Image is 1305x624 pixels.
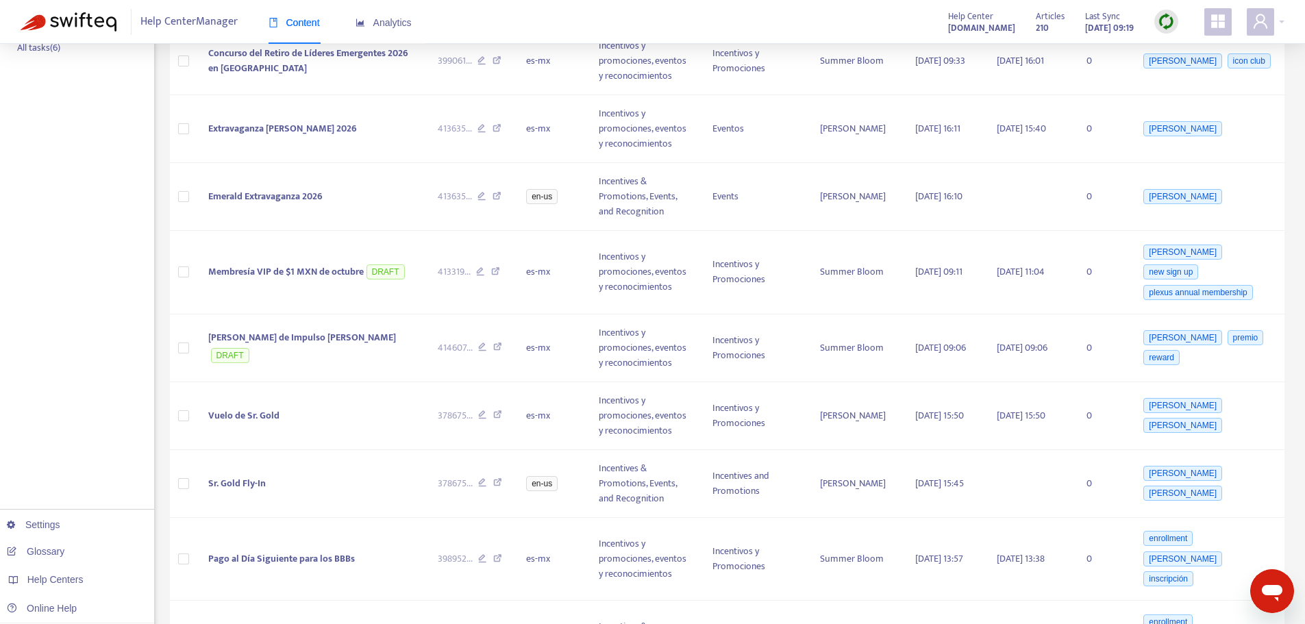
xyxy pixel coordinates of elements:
iframe: Button to launch messaging window [1250,569,1294,613]
span: [PERSON_NAME] [1143,551,1222,566]
span: Help Centers [27,574,84,585]
td: Incentivos y promociones, eventos y reconocimientos [588,382,701,450]
td: 0 [1076,314,1130,382]
td: Incentivos y Promociones [701,27,809,95]
td: Incentivos y promociones, eventos y reconocimientos [588,518,701,601]
a: Settings [7,519,60,530]
span: [PERSON_NAME] [1143,53,1222,68]
td: Incentives and Promotions [701,450,809,518]
span: book [269,18,278,27]
span: [PERSON_NAME] [1143,245,1222,260]
td: Incentives & Promotions, Events, and Recognition [588,163,701,231]
span: 413635 ... [438,189,472,204]
span: plexus annual membership [1143,285,1252,300]
td: es-mx [515,314,588,382]
a: Online Help [7,603,77,614]
td: 0 [1076,27,1130,95]
td: 0 [1076,450,1130,518]
td: [PERSON_NAME] [809,163,904,231]
td: Incentivos y Promociones [701,382,809,450]
span: [PERSON_NAME] [1143,418,1222,433]
td: Incentivos y promociones, eventos y reconocimientos [588,95,701,163]
td: es-mx [515,95,588,163]
td: 0 [1076,163,1130,231]
span: [PERSON_NAME] de Impulso [PERSON_NAME] [208,329,396,345]
td: Incentivos y Promociones [701,314,809,382]
span: enrollment [1143,531,1193,546]
td: Incentivos y Promociones [701,231,809,314]
span: Last Sync [1085,9,1120,24]
td: 0 [1076,382,1130,450]
a: [DOMAIN_NAME] [948,20,1015,36]
span: [PERSON_NAME] [1143,189,1222,204]
td: Eventos [701,95,809,163]
td: Incentivos y Promociones [701,518,809,601]
img: sync.dc5367851b00ba804db3.png [1158,13,1175,30]
span: premio [1228,330,1264,345]
td: Incentives & Promotions, Events, and Recognition [588,450,701,518]
span: [DATE] 09:06 [915,340,966,355]
span: user [1252,13,1269,29]
span: [DATE] 15:45 [915,475,964,491]
span: Extravaganza [PERSON_NAME] 2026 [208,121,357,136]
td: 0 [1076,95,1130,163]
a: Glossary [7,546,64,557]
span: Help Center [948,9,993,24]
span: icon club [1228,53,1271,68]
strong: [DATE] 09:19 [1085,21,1134,36]
span: 413319 ... [438,264,471,279]
td: es-mx [515,382,588,450]
span: DRAFT [366,264,405,279]
span: new sign up [1143,264,1198,279]
strong: [DOMAIN_NAME] [948,21,1015,36]
td: Summer Bloom [809,231,904,314]
span: [DATE] 09:11 [915,264,962,279]
span: [DATE] 16:01 [997,53,1044,68]
span: [DATE] 15:50 [915,408,964,423]
span: 413635 ... [438,121,472,136]
span: [DATE] 13:57 [915,551,963,566]
span: Articles [1036,9,1065,24]
td: 0 [1076,231,1130,314]
span: Content [269,17,320,28]
span: Help Center Manager [140,9,238,35]
span: inscripción [1143,571,1193,586]
span: [DATE] 09:06 [997,340,1047,355]
span: 378675 ... [438,408,473,423]
span: Pago al Día Siguiente para los BBBs [208,551,355,566]
strong: 210 [1036,21,1049,36]
span: [DATE] 09:33 [915,53,965,68]
span: [DATE] 11:04 [997,264,1045,279]
td: Events [701,163,809,231]
td: es-mx [515,518,588,601]
p: All tasks ( 6 ) [17,40,60,55]
span: [DATE] 13:38 [997,551,1045,566]
td: Incentivos y promociones, eventos y reconocimientos [588,314,701,382]
span: [PERSON_NAME] [1143,398,1222,413]
span: [PERSON_NAME] [1143,486,1222,501]
span: [DATE] 15:40 [997,121,1046,136]
td: Summer Bloom [809,518,904,601]
span: 398952 ... [438,551,473,566]
span: DRAFT [211,348,249,363]
span: [PERSON_NAME] [1143,330,1222,345]
img: Swifteq [21,12,116,32]
span: 399061 ... [438,53,472,68]
span: Concurso del Retiro de Líderes Emergentes 2026 en [GEOGRAPHIC_DATA] [208,45,408,76]
span: area-chart [356,18,365,27]
span: 414607 ... [438,340,473,355]
span: Analytics [356,17,412,28]
span: appstore [1210,13,1226,29]
span: reward [1143,350,1180,365]
td: Incentivos y promociones, eventos y reconocimientos [588,231,701,314]
td: es-mx [515,231,588,314]
td: Summer Bloom [809,27,904,95]
td: es-mx [515,27,588,95]
td: 0 [1076,518,1130,601]
td: Incentivos y promociones, eventos y reconocimientos [588,27,701,95]
span: Emerald Extravaganza 2026 [208,188,323,204]
span: [PERSON_NAME] [1143,121,1222,136]
td: [PERSON_NAME] [809,95,904,163]
span: [DATE] 16:10 [915,188,962,204]
td: [PERSON_NAME] [809,450,904,518]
